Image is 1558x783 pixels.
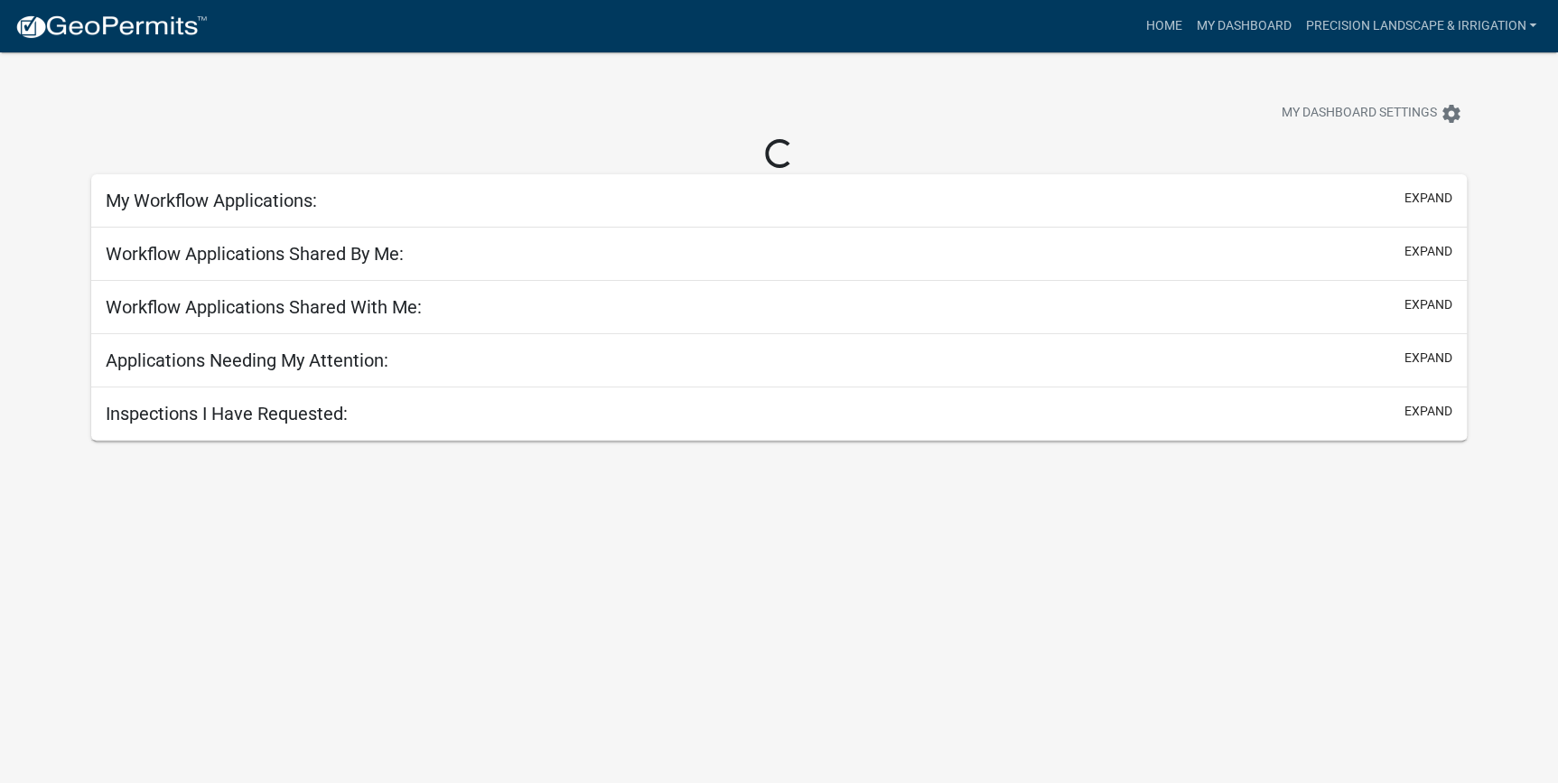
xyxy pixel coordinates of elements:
[1441,103,1462,125] i: settings
[1298,9,1544,43] a: Precision Landscape & Irrigation
[1189,9,1298,43] a: My Dashboard
[1138,9,1189,43] a: Home
[106,403,348,424] h5: Inspections I Have Requested:
[106,190,317,211] h5: My Workflow Applications:
[1267,96,1477,131] button: My Dashboard Settingssettings
[106,350,388,371] h5: Applications Needing My Attention:
[1282,103,1437,125] span: My Dashboard Settings
[1404,295,1452,314] button: expand
[1404,242,1452,261] button: expand
[106,296,422,318] h5: Workflow Applications Shared With Me:
[106,243,404,265] h5: Workflow Applications Shared By Me:
[1404,402,1452,421] button: expand
[1404,189,1452,208] button: expand
[1404,349,1452,368] button: expand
